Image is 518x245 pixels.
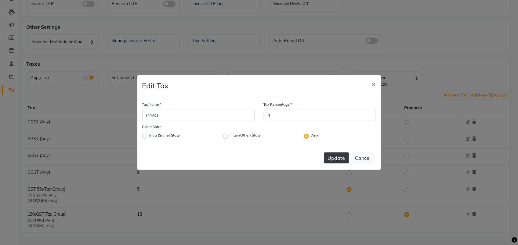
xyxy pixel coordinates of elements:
button: Close [367,75,381,92]
span: × [372,79,376,88]
h4: Edit Tax [142,80,169,91]
button: Cancel [351,152,375,164]
button: Update [324,152,349,163]
label: Tax Percentage [264,102,292,107]
label: Intra (Same) State [150,133,180,140]
label: Inter (Other) State [230,133,261,140]
label: Any [311,133,318,140]
label: Client State [142,124,162,130]
label: Tax Name [142,102,161,107]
